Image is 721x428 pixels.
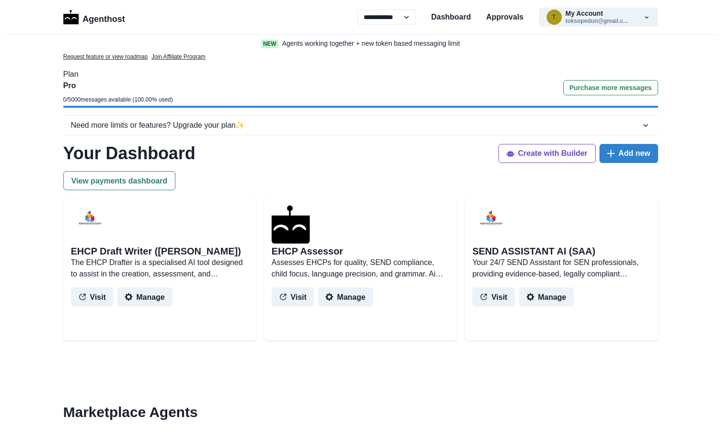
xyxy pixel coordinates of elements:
[472,287,515,306] button: Visit
[539,8,658,27] button: toksopedun@gmail.comMy Accounttoksopedun@gmail.c...
[71,287,114,306] button: Visit
[472,245,595,257] h2: SEND ASSISTANT AI (SAA)
[63,95,173,104] p: 0 / 5000 messages available ( 100.00 % used)
[63,404,658,421] h2: Marketplace Agents
[82,9,125,26] p: Agenthost
[272,287,315,306] button: Visit
[563,80,658,106] a: Purchase more messages
[63,52,148,61] a: Request feature or view roadmap
[599,144,658,163] button: Add new
[472,205,510,244] img: user%2F1400%2F810495ec-b742-444d-a60a-64b637d8ddd2
[71,257,249,280] p: The EHCP Drafter is a specialised AI tool designed to assist in the creation, assessment, and ref...
[272,257,449,280] p: Assesses EHCPs for quality, SEND compliance, child focus, language precision, and grammar. Aim: p...
[63,9,125,26] a: LogoAgenthost
[519,287,574,306] button: Manage
[63,143,195,163] h1: Your Dashboard
[71,245,241,257] h2: EHCP Draft Writer ([PERSON_NAME])
[63,80,173,92] p: Pro
[563,80,658,95] button: Purchase more messages
[272,205,310,244] img: agenthostmascotdark.ico
[282,39,460,49] p: Agents working together + new token based messaging limit
[472,257,650,280] p: Your 24/7 SEND Assistant for SEN professionals, providing evidence-based, legally compliant guida...
[241,39,480,49] a: NewAgents working together + new token based messaging limit
[431,11,471,23] a: Dashboard
[486,11,523,23] a: Approvals
[498,144,596,163] button: Create with Builder
[63,69,658,80] p: Plan
[63,116,658,135] button: Need more limits or features? Upgrade your plan✨
[152,52,205,61] a: Join Affiliate Program
[117,287,173,306] button: Manage
[318,287,373,306] button: Manage
[63,171,176,190] button: View payments dashboard
[272,245,343,257] h2: EHCP Assessor
[71,205,109,244] img: user%2F1400%2Feac7161b-212c-4e77-a40c-92fc5408b2ea
[261,40,278,48] span: New
[71,120,641,131] div: Need more limits or features? Upgrade your plan ✨
[63,10,79,24] img: Logo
